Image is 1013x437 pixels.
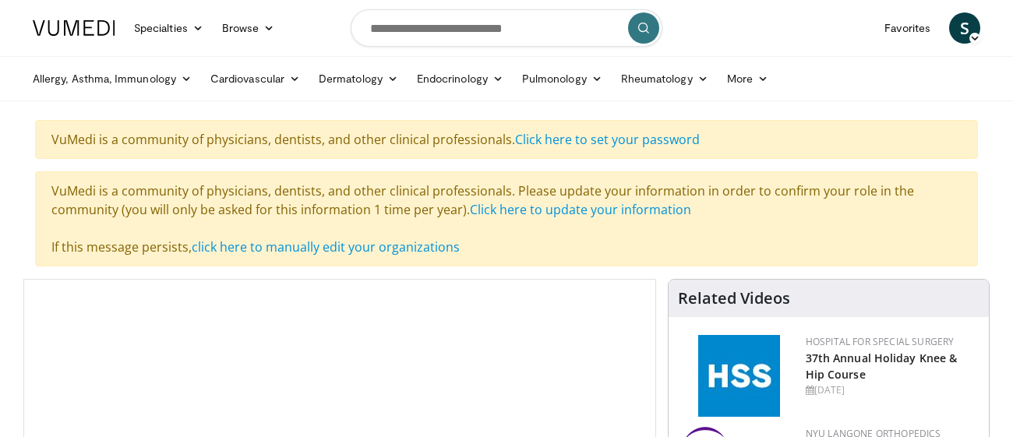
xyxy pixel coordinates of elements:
[698,335,780,417] img: f5c2b4a9-8f32-47da-86a2-cd262eba5885.gif.150x105_q85_autocrop_double_scale_upscale_version-0.2.jpg
[949,12,980,44] a: S
[201,63,309,94] a: Cardiovascular
[470,201,691,218] a: Click here to update your information
[718,63,778,94] a: More
[309,63,408,94] a: Dermatology
[875,12,940,44] a: Favorites
[125,12,213,44] a: Specialties
[192,238,460,256] a: click here to manually edit your organizations
[351,9,662,47] input: Search topics, interventions
[35,120,978,159] div: VuMedi is a community of physicians, dentists, and other clinical professionals.
[612,63,718,94] a: Rheumatology
[213,12,284,44] a: Browse
[35,171,978,266] div: VuMedi is a community of physicians, dentists, and other clinical professionals. Please update yo...
[23,63,201,94] a: Allergy, Asthma, Immunology
[515,131,700,148] a: Click here to set your password
[806,351,958,382] a: 37th Annual Holiday Knee & Hip Course
[33,20,115,36] img: VuMedi Logo
[806,383,976,397] div: [DATE]
[513,63,612,94] a: Pulmonology
[678,289,790,308] h4: Related Videos
[806,335,955,348] a: Hospital for Special Surgery
[408,63,513,94] a: Endocrinology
